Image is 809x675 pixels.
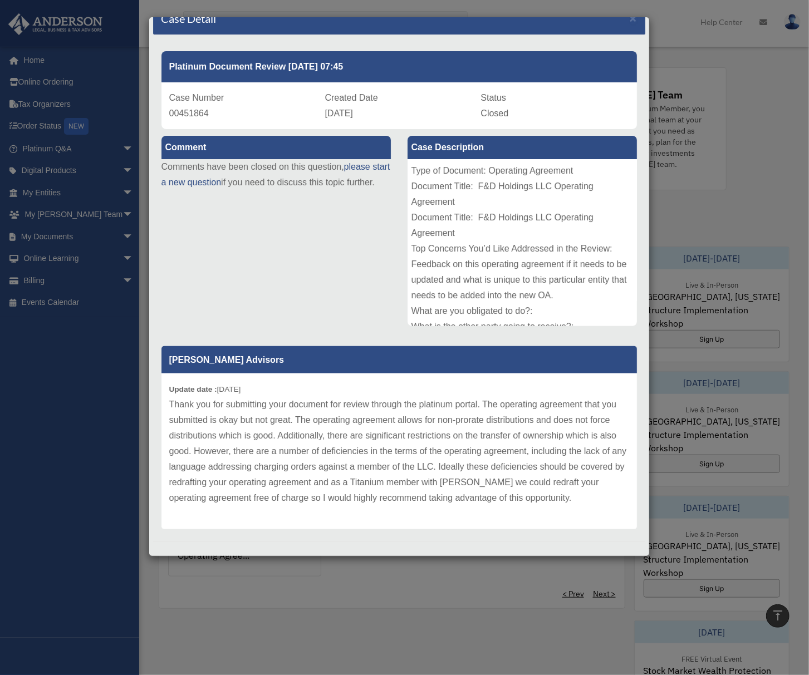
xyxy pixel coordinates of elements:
[161,11,217,26] h4: Case Detail
[161,136,391,159] label: Comment
[630,12,637,24] span: ×
[169,109,209,118] span: 00451864
[630,12,637,24] button: Close
[481,93,506,102] span: Status
[161,346,637,373] p: [PERSON_NAME] Advisors
[408,159,637,326] div: Type of Document: Operating Agreement Document Title: F&D Holdings LLC Operating Agreement Docume...
[161,159,391,190] p: Comments have been closed on this question, if you need to discuss this topic further.
[169,397,629,506] p: Thank you for submitting your document for review through the platinum portal. The operating agre...
[169,385,217,393] b: Update date :
[161,51,637,82] div: Platinum Document Review [DATE] 07:45
[169,93,224,102] span: Case Number
[325,93,378,102] span: Created Date
[169,385,241,393] small: [DATE]
[408,136,637,159] label: Case Description
[481,109,509,118] span: Closed
[161,162,390,187] a: please start a new question
[325,109,353,118] span: [DATE]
